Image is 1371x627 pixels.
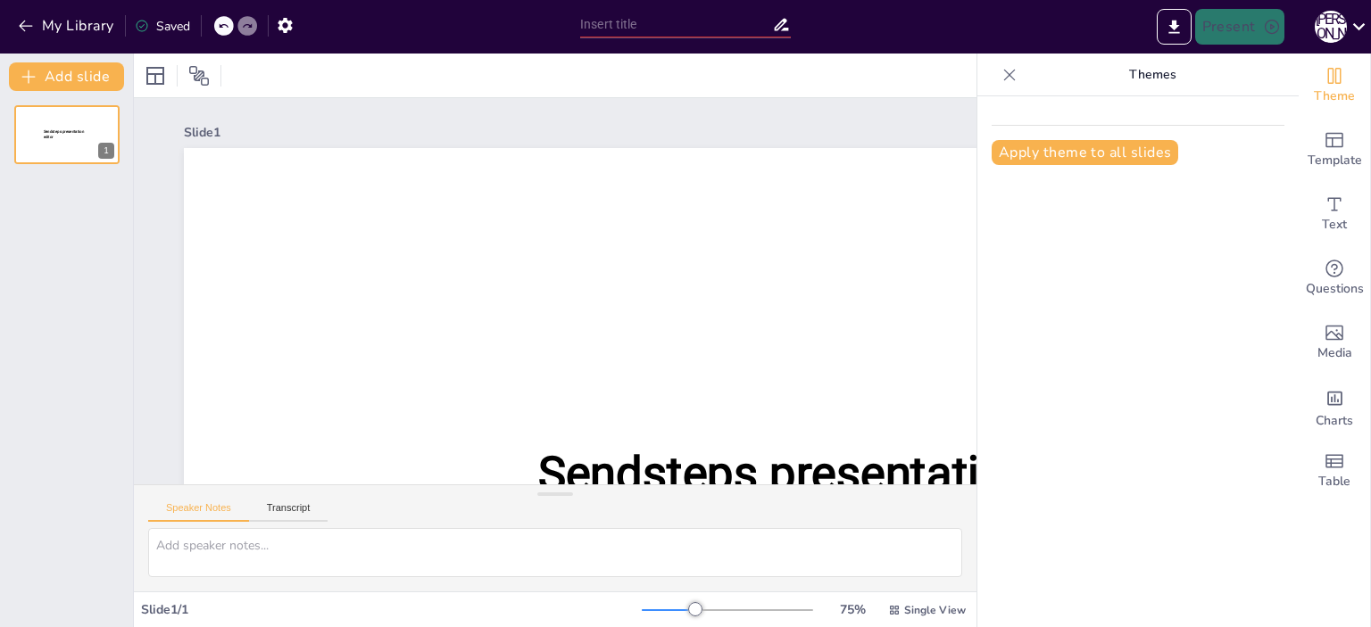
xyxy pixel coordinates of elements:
[831,601,874,618] div: 75 %
[1024,54,1281,96] p: Themes
[1315,9,1347,45] button: Ю [PERSON_NAME]
[1299,310,1370,375] div: Add images, graphics, shapes or video
[1306,279,1364,299] span: Questions
[148,502,249,522] button: Speaker Notes
[904,603,966,617] span: Single View
[580,12,772,37] input: Insert title
[1299,118,1370,182] div: Add ready made slides
[13,12,121,40] button: My Library
[538,446,1031,565] span: Sendsteps presentation editor
[249,502,328,522] button: Transcript
[14,105,120,164] div: 1
[135,18,190,35] div: Saved
[1314,87,1355,106] span: Theme
[44,129,84,139] span: Sendsteps presentation editor
[1299,375,1370,439] div: Add charts and graphs
[1308,151,1362,170] span: Template
[1299,246,1370,310] div: Get real-time input from your audience
[992,140,1178,165] button: Apply theme to all slides
[9,62,124,91] button: Add slide
[1316,411,1353,431] span: Charts
[188,65,210,87] span: Position
[1299,182,1370,246] div: Add text boxes
[184,124,1274,141] div: Slide 1
[1315,11,1347,43] div: Ю [PERSON_NAME]
[1318,472,1350,491] span: Table
[1299,54,1370,118] div: Change the overall theme
[1195,9,1284,45] button: Present
[141,601,642,618] div: Slide 1 / 1
[1322,215,1347,235] span: Text
[1317,343,1352,363] span: Media
[141,62,170,90] div: Layout
[98,143,114,159] div: 1
[1157,9,1192,45] button: Export to PowerPoint
[1299,439,1370,503] div: Add a table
